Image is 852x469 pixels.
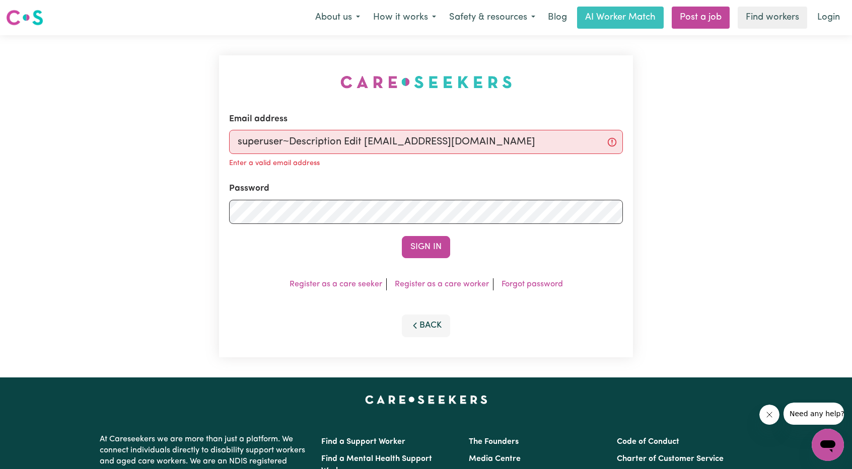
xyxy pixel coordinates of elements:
[229,130,623,154] input: Email address
[577,7,664,29] a: AI Worker Match
[738,7,807,29] a: Find workers
[290,280,382,288] a: Register as a care seeker
[402,236,450,258] button: Sign In
[367,7,443,28] button: How it works
[395,280,489,288] a: Register as a care worker
[6,6,43,29] a: Careseekers logo
[811,7,846,29] a: Login
[443,7,542,28] button: Safety & resources
[502,280,563,288] a: Forgot password
[229,182,269,195] label: Password
[402,315,450,337] button: Back
[309,7,367,28] button: About us
[469,438,519,446] a: The Founders
[321,438,405,446] a: Find a Support Worker
[365,396,487,404] a: Careseekers home page
[229,113,288,126] label: Email address
[542,7,573,29] a: Blog
[784,403,844,425] iframe: Message from company
[229,158,320,169] p: Enter a valid email address
[812,429,844,461] iframe: Button to launch messaging window
[672,7,730,29] a: Post a job
[469,455,521,463] a: Media Centre
[617,438,679,446] a: Code of Conduct
[6,7,61,15] span: Need any help?
[6,9,43,27] img: Careseekers logo
[759,405,779,425] iframe: Close message
[617,455,724,463] a: Charter of Customer Service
